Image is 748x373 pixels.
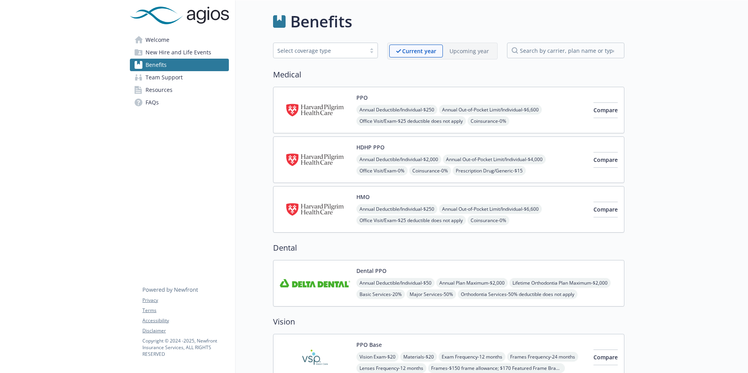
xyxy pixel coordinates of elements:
span: Exam Frequency - 12 months [439,352,505,362]
span: Basic Services - 20% [356,289,405,299]
div: Select coverage type [277,47,362,55]
button: HMO [356,193,370,201]
button: Dental PPO [356,267,387,275]
a: Terms [142,307,228,314]
span: Coinsurance - 0% [467,215,509,225]
span: FAQs [146,96,159,109]
span: Compare [593,206,618,213]
button: HDHP PPO [356,143,385,151]
a: Accessibility [142,317,228,324]
span: Annual Out-of-Pocket Limit/Individual - $6,600 [439,105,542,115]
span: Vision Exam - $20 [356,352,399,362]
a: Welcome [130,34,229,46]
a: New Hire and Life Events [130,46,229,59]
span: Frames Frequency - 24 months [507,352,578,362]
span: Welcome [146,34,169,46]
span: Annual Plan Maximum - $2,000 [436,278,508,288]
span: Annual Deductible/Individual - $250 [356,204,437,214]
span: Orthodontia Services - 50% deductible does not apply [458,289,577,299]
img: Harvard Pilgrim Health Care carrier logo [280,143,350,176]
span: Lenses Frequency - 12 months [356,363,426,373]
h2: Dental [273,242,624,254]
span: Coinsurance - 0% [409,166,451,176]
a: FAQs [130,96,229,109]
button: Compare [593,350,618,365]
span: Office Visit/Exam - $25 deductible does not apply [356,215,466,225]
span: New Hire and Life Events [146,46,211,59]
button: Compare [593,202,618,217]
button: Compare [593,102,618,118]
span: Annual Out-of-Pocket Limit/Individual - $6,600 [439,204,542,214]
h2: Medical [273,69,624,81]
span: Materials - $20 [400,352,437,362]
a: Privacy [142,297,228,304]
a: Benefits [130,59,229,71]
span: Compare [593,353,618,361]
h2: Vision [273,316,624,328]
span: Major Services - 50% [406,289,456,299]
span: Frames - $150 frame allowance; $170 Featured Frame Brands allowance; 20% savings on the amount ov... [428,363,565,373]
span: Resources [146,84,173,96]
span: Office Visit/Exam - $25 deductible does not apply [356,116,466,126]
span: Annual Out-of-Pocket Limit/Individual - $4,000 [443,154,546,164]
span: Annual Deductible/Individual - $2,000 [356,154,441,164]
a: Disclaimer [142,327,228,334]
img: Delta Dental Insurance Company carrier logo [280,267,350,300]
span: Team Support [146,71,183,84]
input: search by carrier, plan name or type [507,43,624,58]
span: Lifetime Orthodontia Plan Maximum - $2,000 [509,278,611,288]
p: Current year [402,47,436,55]
button: PPO [356,93,368,102]
img: Harvard Pilgrim Health Care carrier logo [280,193,350,226]
span: Benefits [146,59,167,71]
button: Compare [593,152,618,168]
span: Coinsurance - 0% [467,116,509,126]
p: Upcoming year [450,47,489,55]
button: PPO Base [356,341,382,349]
span: Prescription Drug/Generic - $15 [453,166,526,176]
h1: Benefits [290,10,352,33]
p: Copyright © 2024 - 2025 , Newfront Insurance Services, ALL RIGHTS RESERVED [142,337,228,357]
span: Compare [593,106,618,114]
img: Harvard Pilgrim Health Care carrier logo [280,93,350,127]
span: Annual Deductible/Individual - $50 [356,278,435,288]
span: Compare [593,156,618,163]
a: Team Support [130,71,229,84]
span: Office Visit/Exam - 0% [356,166,408,176]
span: Annual Deductible/Individual - $250 [356,105,437,115]
a: Resources [130,84,229,96]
